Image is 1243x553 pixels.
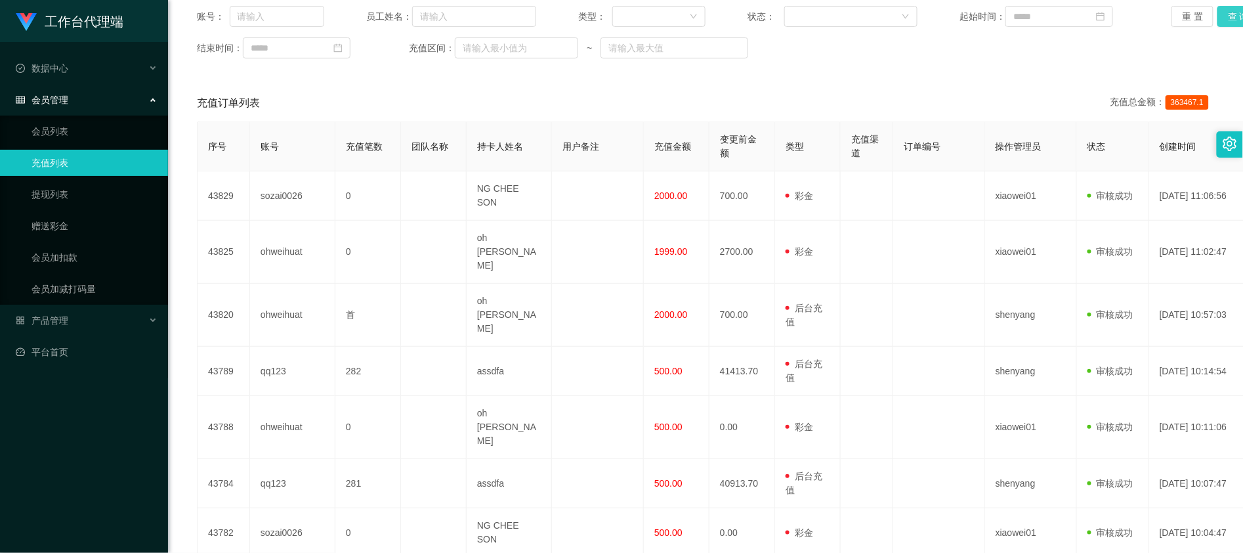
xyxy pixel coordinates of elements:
[904,141,940,152] span: 订单编号
[709,171,775,221] td: 700.00
[786,141,804,152] span: 类型
[1160,141,1196,152] span: 创建时间
[208,141,226,152] span: 序号
[467,347,552,396] td: assdfa
[409,41,455,55] span: 充值区间：
[16,339,158,365] a: 图标: dashboard平台首页
[455,37,578,58] input: 请输入最小值为
[32,213,158,239] a: 赠送彩金
[198,459,250,508] td: 43784
[690,12,698,22] i: 图标: down
[786,303,822,327] span: 后台充值
[1110,95,1214,111] div: 充值总金额：
[985,284,1077,347] td: shenyang
[335,284,401,347] td: 首
[250,459,335,508] td: qq123
[198,347,250,396] td: 43789
[654,422,683,432] span: 500.00
[578,10,612,24] span: 类型：
[786,422,813,432] span: 彩金
[16,64,25,73] i: 图标: check-circle-o
[985,347,1077,396] td: shenyang
[654,478,683,489] span: 500.00
[16,63,68,74] span: 数据中心
[16,95,68,105] span: 会员管理
[1166,95,1209,110] span: 363467.1
[250,221,335,284] td: ohweihuat
[985,396,1077,459] td: xiaowei01
[32,244,158,271] a: 会员加扣款
[16,316,25,325] i: 图标: appstore-o
[32,118,158,144] a: 会员列表
[366,10,412,24] span: 员工姓名：
[250,396,335,459] td: ohweihuat
[1087,246,1133,257] span: 审核成功
[1087,478,1133,489] span: 审核成功
[959,10,1005,24] span: 起始时间：
[261,141,279,152] span: 账号
[654,366,683,376] span: 500.00
[198,284,250,347] td: 43820
[985,171,1077,221] td: xiaowei01
[786,246,813,257] span: 彩金
[467,171,552,221] td: NG CHEE SON
[32,181,158,208] a: 提现列表
[654,190,688,201] span: 2000.00
[985,221,1077,284] td: xiaowei01
[198,396,250,459] td: 43788
[197,95,260,111] span: 充值订单列表
[709,221,775,284] td: 2700.00
[16,13,37,32] img: logo.9652507e.png
[467,284,552,347] td: oh [PERSON_NAME]
[335,459,401,508] td: 281
[985,459,1077,508] td: shenyang
[786,359,822,383] span: 后台充值
[412,6,536,27] input: 请输入
[467,221,552,284] td: oh [PERSON_NAME]
[1087,422,1133,432] span: 审核成功
[1096,12,1105,21] i: 图标: calendar
[197,41,243,55] span: 结束时间：
[786,471,822,495] span: 后台充值
[335,171,401,221] td: 0
[748,10,784,24] span: 状态：
[467,459,552,508] td: assdfa
[996,141,1042,152] span: 操作管理员
[1087,527,1133,538] span: 审核成功
[335,221,401,284] td: 0
[1087,141,1106,152] span: 状态
[16,315,68,326] span: 产品管理
[197,10,230,24] span: 账号：
[1223,137,1237,151] i: 图标: setting
[720,134,757,158] span: 变更前金额
[709,396,775,459] td: 0.00
[230,6,324,27] input: 请输入
[1087,309,1133,320] span: 审核成功
[786,190,813,201] span: 彩金
[562,141,599,152] span: 用户备注
[1087,190,1133,201] span: 审核成功
[45,1,123,43] h1: 工作台代理端
[411,141,448,152] span: 团队名称
[578,41,600,55] span: ~
[198,171,250,221] td: 43829
[851,134,879,158] span: 充值渠道
[654,141,691,152] span: 充值金额
[654,527,683,538] span: 500.00
[250,284,335,347] td: ohweihuat
[709,459,775,508] td: 40913.70
[1171,6,1213,27] button: 重 置
[346,141,383,152] span: 充值笔数
[16,16,123,26] a: 工作台代理端
[32,150,158,176] a: 充值列表
[477,141,523,152] span: 持卡人姓名
[333,43,343,53] i: 图标: calendar
[709,284,775,347] td: 700.00
[709,347,775,396] td: 41413.70
[16,95,25,104] i: 图标: table
[902,12,910,22] i: 图标: down
[467,396,552,459] td: oh [PERSON_NAME]
[654,309,688,320] span: 2000.00
[786,527,813,538] span: 彩金
[654,246,688,257] span: 1999.00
